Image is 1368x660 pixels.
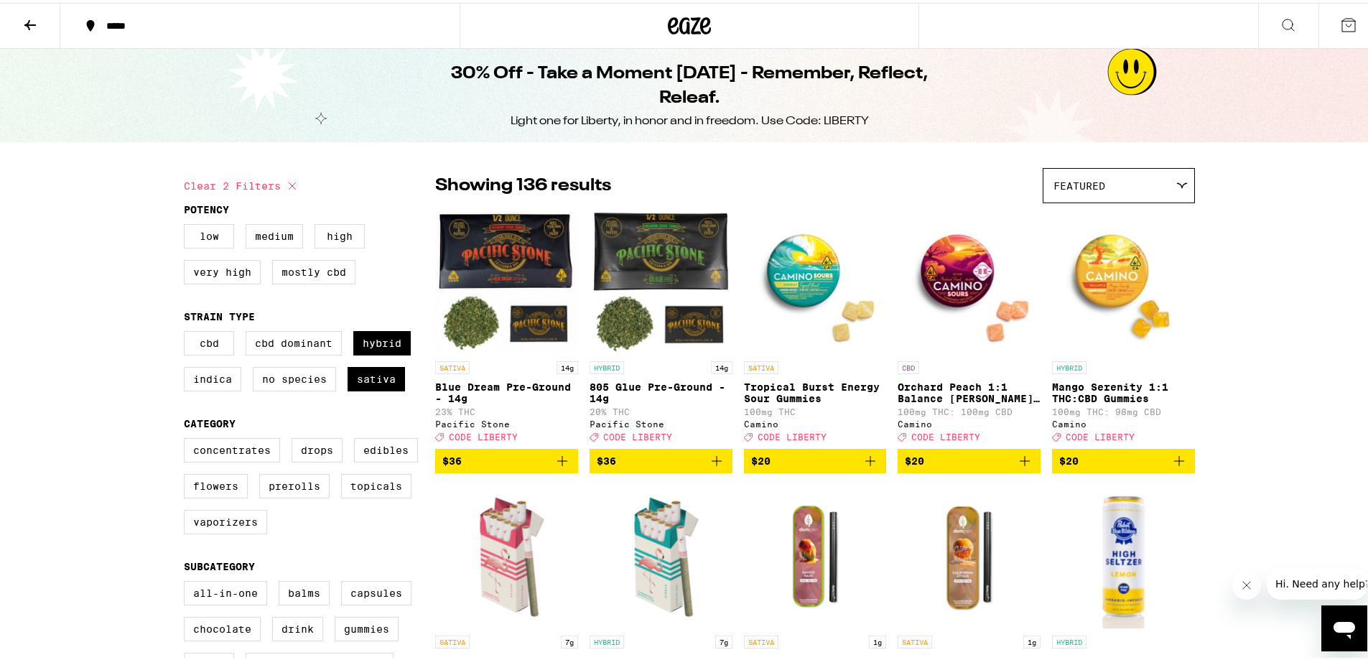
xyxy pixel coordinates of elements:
[590,378,732,401] p: 805 Glue Pre-Ground - 14g
[435,446,578,470] button: Add to bag
[590,208,732,446] a: Open page for 805 Glue Pre-Ground - 14g from Pacific Stone
[184,578,267,603] label: All-In-One
[744,208,887,446] a: Open page for Tropical Burst Energy Sour Gummies from Camino
[590,358,624,371] p: HYBRID
[1052,446,1195,470] button: Add to bag
[184,201,229,213] legend: Potency
[184,558,255,570] legend: Subcategory
[184,435,280,460] label: Concentrates
[292,435,343,460] label: Drops
[9,10,103,22] span: Hi. Need any help?
[561,633,578,646] p: 7g
[898,482,1041,626] img: Dompen - California Citrus AIO - 1g
[1267,565,1367,597] iframe: Message from company
[184,328,234,353] label: CBD
[184,221,234,246] label: Low
[711,358,732,371] p: 14g
[1321,603,1367,649] iframe: Button to launch messaging window
[246,221,303,246] label: Medium
[1066,429,1135,439] span: CODE LIBERTY
[898,208,1041,351] img: Camino - Orchard Peach 1:1 Balance Sours Gummies
[246,328,342,353] label: CBD Dominant
[184,614,261,638] label: Chocolate
[590,417,732,426] div: Pacific Stone
[1053,177,1105,189] span: Featured
[348,364,405,389] label: Sativa
[1052,208,1195,446] a: Open page for Mango Serenity 1:1 THC:CBD Gummies from Camino
[751,452,771,464] span: $20
[335,614,399,638] label: Gummies
[898,378,1041,401] p: Orchard Peach 1:1 Balance [PERSON_NAME] Gummies
[898,358,919,371] p: CBD
[1052,404,1195,414] p: 100mg THC: 98mg CBD
[744,446,887,470] button: Add to bag
[184,471,248,496] label: Flowers
[435,171,611,195] p: Showing 136 results
[259,471,330,496] label: Prerolls
[315,221,365,246] label: High
[898,633,932,646] p: SATIVA
[184,364,241,389] label: Indica
[435,358,470,371] p: SATIVA
[744,358,778,371] p: SATIVA
[1052,482,1195,626] img: Pabst Labs - Lemon High Seltzer
[590,482,732,626] img: Birdies - Classic Hybrid 10-Pack - 7g
[744,404,887,414] p: 100mg THC
[590,633,624,646] p: HYBRID
[354,435,418,460] label: Edibles
[898,417,1041,426] div: Camino
[603,429,672,439] span: CODE LIBERTY
[590,208,732,351] img: Pacific Stone - 805 Glue Pre-Ground - 14g
[1052,358,1087,371] p: HYBRID
[744,208,887,351] img: Camino - Tropical Burst Energy Sour Gummies
[1052,208,1195,351] img: Camino - Mango Serenity 1:1 THC:CBD Gummies
[353,328,411,353] label: Hybrid
[435,633,470,646] p: SATIVA
[557,358,578,371] p: 14g
[449,429,518,439] span: CODE LIBERTY
[744,417,887,426] div: Camino
[435,378,578,401] p: Blue Dream Pre-Ground - 14g
[1232,568,1261,597] iframe: Close message
[442,452,462,464] span: $36
[435,404,578,414] p: 23% THC
[279,578,330,603] label: Balms
[744,378,887,401] p: Tropical Burst Energy Sour Gummies
[184,507,267,531] label: Vaporizers
[1052,378,1195,401] p: Mango Serenity 1:1 THC:CBD Gummies
[272,614,323,638] label: Drink
[597,452,616,464] span: $36
[184,308,255,320] legend: Strain Type
[898,404,1041,414] p: 100mg THC: 100mg CBD
[184,415,236,427] legend: Category
[758,429,827,439] span: CODE LIBERTY
[272,257,355,282] label: Mostly CBD
[184,165,301,201] button: Clear 2 filters
[1052,417,1195,426] div: Camino
[435,417,578,426] div: Pacific Stone
[341,578,411,603] label: Capsules
[744,482,887,626] img: Dompen - Mango Haze AIO - 1g
[428,59,951,108] h1: 30% Off - Take a Moment [DATE] - Remember, Reflect, Releaf.
[905,452,924,464] span: $20
[744,633,778,646] p: SATIVA
[341,471,411,496] label: Topicals
[590,446,732,470] button: Add to bag
[435,208,578,351] img: Pacific Stone - Blue Dream Pre-Ground - 14g
[435,482,578,626] img: Birdies - Classic Sativa 10-Pack - 7g
[253,364,336,389] label: No Species
[1052,633,1087,646] p: HYBRID
[1059,452,1079,464] span: $20
[898,446,1041,470] button: Add to bag
[184,257,261,282] label: Very High
[590,404,732,414] p: 20% THC
[435,208,578,446] a: Open page for Blue Dream Pre-Ground - 14g from Pacific Stone
[898,208,1041,446] a: Open page for Orchard Peach 1:1 Balance Sours Gummies from Camino
[1023,633,1041,646] p: 1g
[715,633,732,646] p: 7g
[869,633,886,646] p: 1g
[911,429,980,439] span: CODE LIBERTY
[511,111,869,126] div: Light one for Liberty, in honor and in freedom. Use Code: LIBERTY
